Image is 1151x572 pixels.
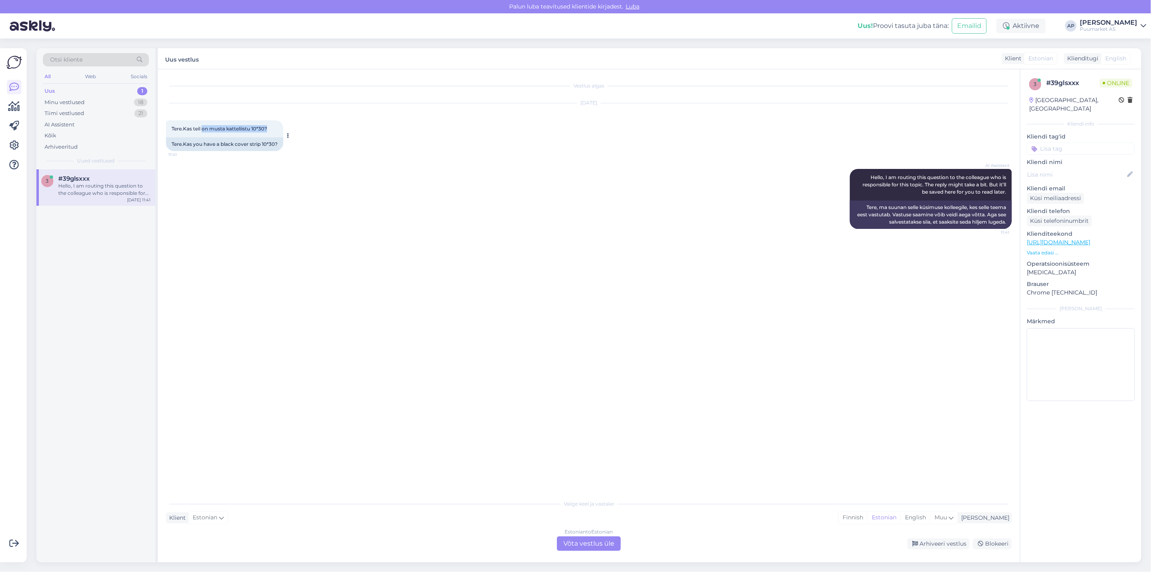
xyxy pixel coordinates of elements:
[193,513,217,522] span: Estonian
[958,514,1009,522] div: [PERSON_NAME]
[973,538,1012,549] div: Blokeeri
[1027,184,1135,193] p: Kliendi email
[1027,288,1135,297] p: Chrome [TECHNICAL_ID]
[166,500,1012,508] div: Valige keel ja vastake
[1027,317,1135,326] p: Märkmed
[1080,19,1137,26] div: [PERSON_NAME]
[6,55,22,70] img: Askly Logo
[168,152,199,158] span: 11:41
[127,197,151,203] div: [DATE] 11:41
[1027,280,1135,288] p: Brauser
[45,121,74,129] div: AI Assistent
[1027,132,1135,141] p: Kliendi tag'id
[77,157,115,164] span: Uued vestlused
[850,201,1012,229] div: Tere, ma suunan selle küsimuse kolleegile, kes selle teema eest vastutab. Vastuse saamine võib ve...
[623,3,642,10] span: Luba
[1100,79,1132,88] span: Online
[934,514,947,521] span: Muu
[907,538,970,549] div: Arhiveeri vestlus
[858,21,949,31] div: Proovi tasuta juba täna:
[58,175,90,182] span: #39glsxxx
[1027,143,1135,155] input: Lisa tag
[1027,249,1135,256] p: Vaata edasi ...
[839,512,867,524] div: Finnish
[50,55,83,64] span: Otsi kliente
[1027,239,1090,246] a: [URL][DOMAIN_NAME]
[84,71,98,82] div: Web
[45,132,56,140] div: Kõik
[1029,96,1119,113] div: [GEOGRAPHIC_DATA], [GEOGRAPHIC_DATA]
[996,19,1046,33] div: Aktiivne
[45,143,78,151] div: Arhiveeritud
[1105,54,1126,63] span: English
[565,528,613,536] div: Estonian to Estonian
[1064,54,1098,63] div: Klienditugi
[1028,54,1053,63] span: Estonian
[134,109,147,117] div: 21
[900,512,930,524] div: English
[1027,193,1084,204] div: Küsi meiliaadressi
[46,178,49,184] span: 3
[557,536,621,551] div: Võta vestlus üle
[1027,170,1126,179] input: Lisa nimi
[1034,81,1037,87] span: 3
[1080,26,1137,32] div: Puumarket AS
[862,174,1007,195] span: Hello, I am routing this question to the colleague who is responsible for this topic. The reply m...
[134,98,147,107] div: 18
[58,182,151,197] div: Hello, I am routing this question to the colleague who is responsible for this topic. The reply m...
[165,53,199,64] label: Uus vestlus
[1027,260,1135,268] p: Operatsioonisüsteem
[1080,19,1146,32] a: [PERSON_NAME]Puumarket AS
[1027,120,1135,128] div: Kliendi info
[979,229,1009,235] span: 11:41
[137,87,147,95] div: 1
[166,514,186,522] div: Klient
[1027,305,1135,312] div: [PERSON_NAME]
[867,512,900,524] div: Estonian
[129,71,149,82] div: Socials
[1046,78,1100,88] div: # 39glsxxx
[166,82,1012,90] div: Vestlus algas
[172,126,267,132] span: Tere.Kas teil on musta katteliistu 10*30?
[45,109,84,117] div: Tiimi vestlused
[166,99,1012,107] div: [DATE]
[45,98,85,107] div: Minu vestlused
[1065,20,1077,32] div: AP
[43,71,52,82] div: All
[166,137,283,151] div: Tere.Kas you have a black cover strip 10*30?
[952,18,987,34] button: Emailid
[1027,230,1135,238] p: Klienditeekond
[45,87,55,95] div: Uus
[858,22,873,30] b: Uus!
[1027,158,1135,166] p: Kliendi nimi
[1027,268,1135,277] p: [MEDICAL_DATA]
[979,162,1009,169] span: AI Assistent
[1027,216,1092,226] div: Küsi telefoninumbrit
[1027,207,1135,216] p: Kliendi telefon
[1002,54,1021,63] div: Klient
